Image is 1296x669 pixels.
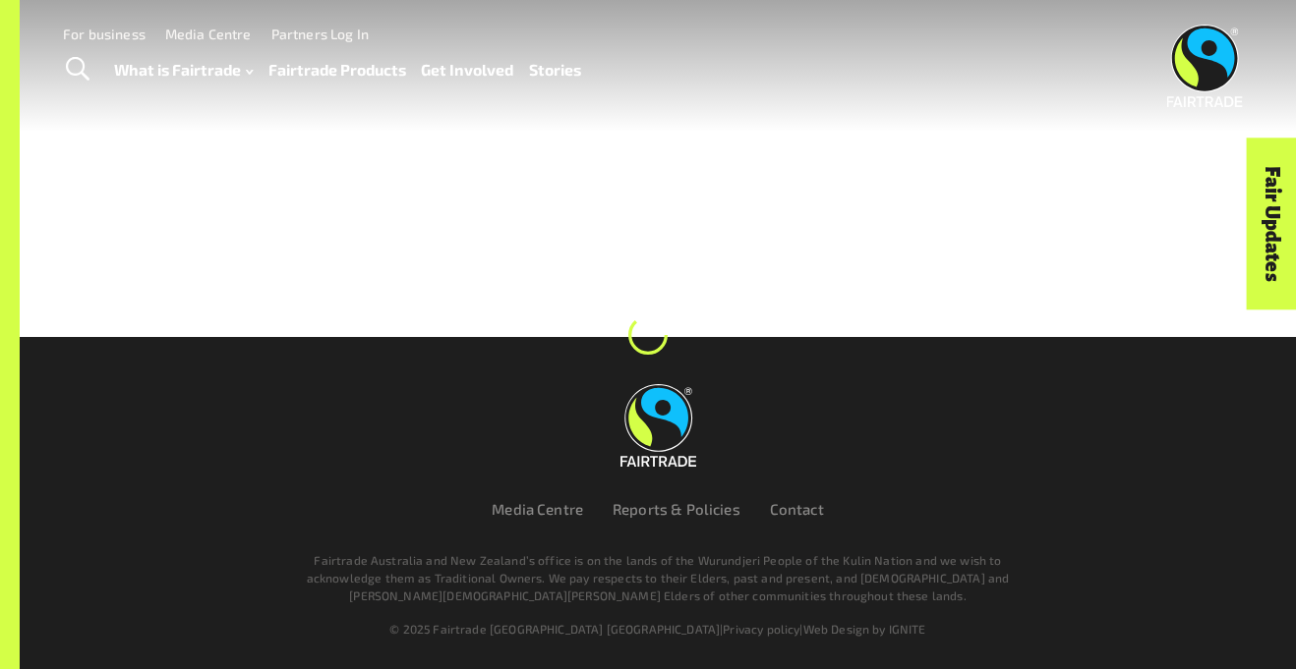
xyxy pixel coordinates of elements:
[421,56,513,84] a: Get Involved
[1167,25,1243,107] img: Fairtrade Australia New Zealand logo
[119,620,1197,638] div: | |
[389,622,720,636] span: © 2025 Fairtrade [GEOGRAPHIC_DATA] [GEOGRAPHIC_DATA]
[271,26,369,42] a: Partners Log In
[803,622,926,636] a: Web Design by IGNITE
[302,551,1014,604] p: Fairtrade Australia and New Zealand’s office is on the lands of the Wurundjeri People of the Kuli...
[268,56,406,84] a: Fairtrade Products
[53,45,101,94] a: Toggle Search
[165,26,252,42] a: Media Centre
[114,56,253,84] a: What is Fairtrade
[529,56,581,84] a: Stories
[770,500,824,518] a: Contact
[620,384,696,467] img: Fairtrade Australia New Zealand logo
[492,500,583,518] a: Media Centre
[63,26,146,42] a: For business
[613,500,740,518] a: Reports & Policies
[723,622,799,636] a: Privacy policy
